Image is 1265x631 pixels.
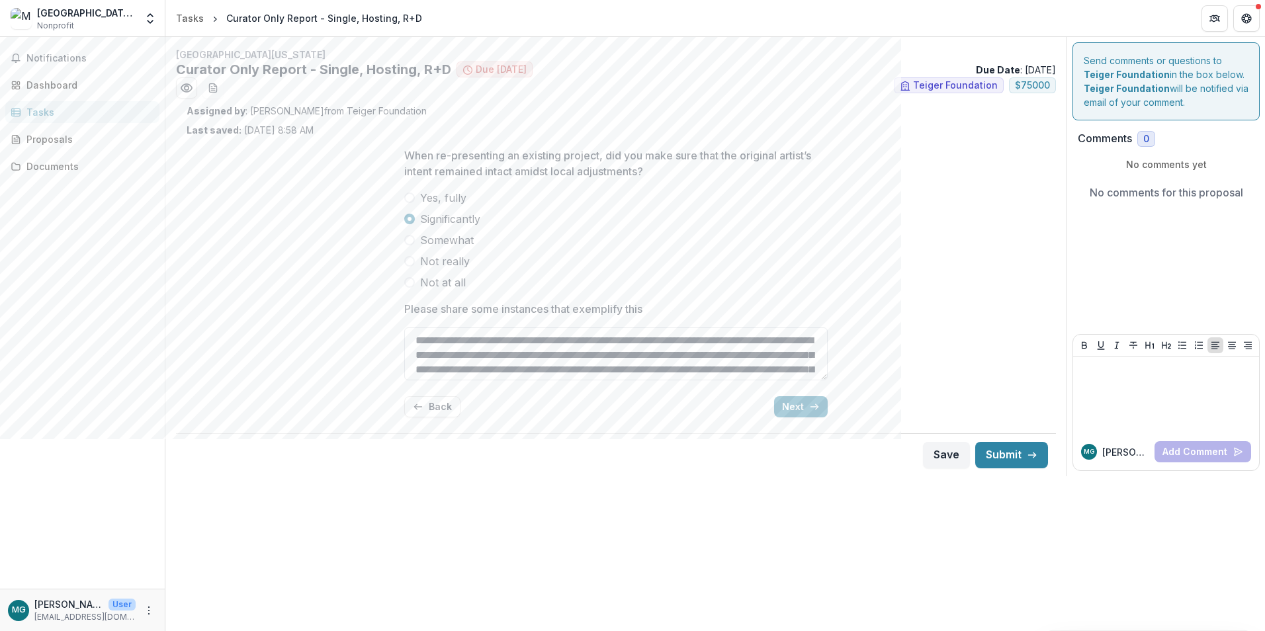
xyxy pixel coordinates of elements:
[26,53,154,64] span: Notifications
[1078,157,1254,171] p: No comments yet
[171,9,209,28] a: Tasks
[171,9,427,28] nav: breadcrumb
[202,77,224,99] button: download-word-button
[420,211,480,227] span: Significantly
[1015,80,1050,91] span: $ 75000
[176,77,197,99] button: Preview c12418db-b606-4a70-b962-acbf3b1c4f68.pdf
[5,101,159,123] a: Tasks
[141,603,157,618] button: More
[34,597,103,611] p: [PERSON_NAME]
[976,63,1056,77] p: : [DATE]
[1158,337,1174,353] button: Heading 2
[1191,337,1207,353] button: Ordered List
[1125,337,1141,353] button: Strike
[26,132,149,146] div: Proposals
[226,11,422,25] div: Curator Only Report - Single, Hosting, R+D
[37,6,136,20] div: [GEOGRAPHIC_DATA][US_STATE]
[5,155,159,177] a: Documents
[1207,337,1223,353] button: Align Left
[109,599,136,610] p: User
[12,606,26,614] div: María C. Gaztambide
[1143,134,1149,145] span: 0
[975,442,1048,468] button: Submit
[1224,337,1240,353] button: Align Center
[37,20,74,32] span: Nonprofit
[1142,337,1158,353] button: Heading 1
[1240,337,1256,353] button: Align Right
[141,5,159,32] button: Open entity switcher
[913,80,998,91] span: Teiger Foundation
[404,147,820,179] p: When re-presenting an existing project, did you make sure that the original artist’s intent remai...
[26,159,149,173] div: Documents
[420,190,466,206] span: Yes, fully
[420,253,470,269] span: Not really
[1174,337,1190,353] button: Bullet List
[1072,42,1260,120] div: Send comments or questions to in the box below. will be notified via email of your comment.
[1093,337,1109,353] button: Underline
[187,105,245,116] strong: Assigned by
[1102,445,1149,459] p: [PERSON_NAME]
[774,396,828,417] button: Next
[923,442,970,468] button: Save
[1109,337,1125,353] button: Italicize
[1084,83,1170,94] strong: Teiger Foundation
[11,8,32,29] img: Museo de Arte de Puerto Rico
[1076,337,1092,353] button: Bold
[1155,441,1251,462] button: Add Comment
[34,611,136,623] p: [EMAIL_ADDRESS][DOMAIN_NAME]
[187,104,1045,118] p: : [PERSON_NAME] from Teiger Foundation
[420,232,474,248] span: Somewhat
[26,78,149,92] div: Dashboard
[176,62,451,77] h2: Curator Only Report - Single, Hosting, R+D
[420,274,466,290] span: Not at all
[5,128,159,150] a: Proposals
[976,64,1020,75] strong: Due Date
[1090,185,1243,200] p: No comments for this proposal
[1233,5,1260,32] button: Get Help
[1084,448,1094,455] div: María C. Gaztambide
[404,396,460,417] button: Back
[5,48,159,69] button: Notifications
[1078,132,1132,145] h2: Comments
[1084,69,1170,80] strong: Teiger Foundation
[26,105,149,119] div: Tasks
[476,64,527,75] span: Due [DATE]
[5,74,159,96] a: Dashboard
[404,301,642,317] p: Please share some instances that exemplify this
[187,124,241,136] strong: Last saved:
[1201,5,1228,32] button: Partners
[187,123,314,137] p: [DATE] 8:58 AM
[176,48,1056,62] p: [GEOGRAPHIC_DATA][US_STATE]
[176,11,204,25] div: Tasks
